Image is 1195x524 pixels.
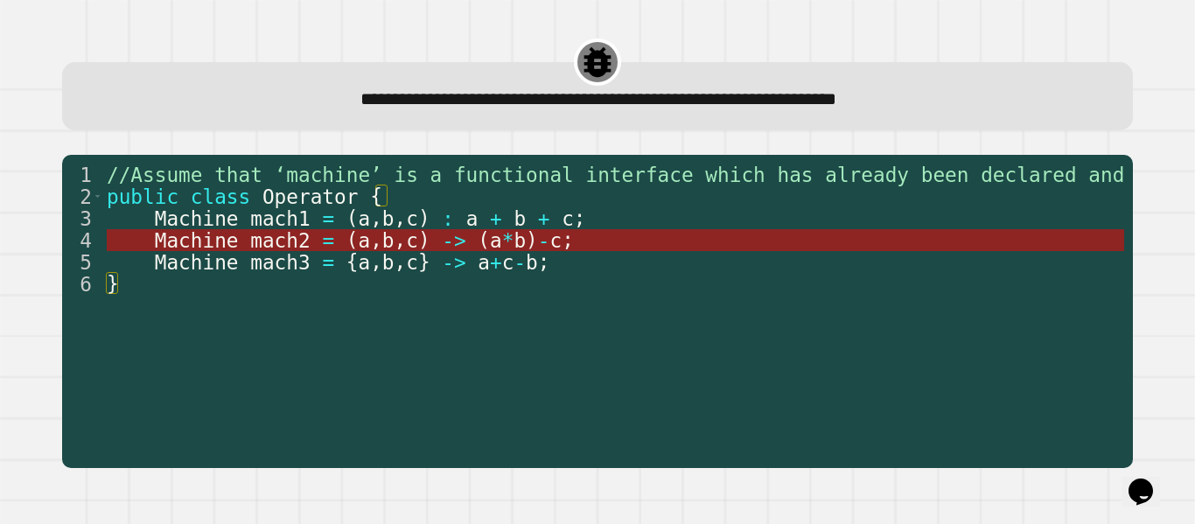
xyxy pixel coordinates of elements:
div: 2 [62,185,103,207]
span: a [478,251,490,274]
span: public [107,185,178,208]
span: c [562,207,574,230]
span: + [490,251,502,274]
span: Operator [262,185,359,208]
span: + [538,207,550,230]
span: a [490,229,502,252]
span: b [382,229,395,252]
span: - [538,229,550,252]
span: b [382,207,395,230]
span: c [406,229,418,252]
span: -> [442,251,465,274]
span: c [549,229,562,252]
span: = [322,207,334,230]
span: b [514,229,526,252]
div: 6 [62,273,103,295]
span: = [322,251,334,274]
span: a [466,207,479,230]
span: mach2 [250,229,310,252]
div: 3 [62,207,103,229]
div: 5 [62,251,103,273]
span: a [358,207,370,230]
span: Toggle code folding, rows 2 through 6 [93,185,102,207]
span: b [382,251,395,274]
span: = [322,229,334,252]
span: : [442,207,454,230]
span: + [490,207,502,230]
span: mach1 [250,207,310,230]
span: c [406,207,418,230]
span: c [406,251,418,274]
span: b [514,207,526,230]
div: 4 [62,229,103,251]
span: b [526,251,538,274]
span: a [358,229,370,252]
span: mach3 [250,251,310,274]
span: -> [442,229,465,252]
iframe: chat widget [1122,454,1178,507]
span: a [358,251,370,274]
div: 1 [62,164,103,185]
span: c [502,251,514,274]
span: Machine [155,207,239,230]
span: - [514,251,526,274]
span: Machine [155,251,239,274]
span: class [191,185,250,208]
span: Machine [155,229,239,252]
